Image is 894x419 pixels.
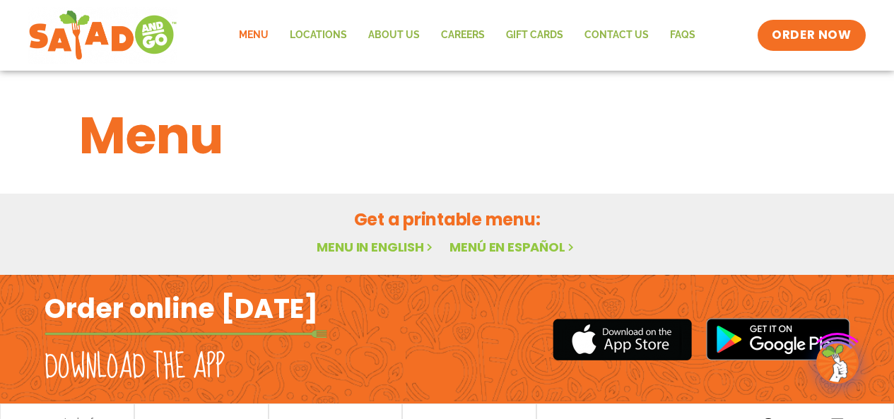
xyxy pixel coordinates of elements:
span: ORDER NOW [772,27,851,44]
img: new-SAG-logo-768×292 [28,7,177,64]
a: Menu [228,19,279,52]
a: Menu in English [317,238,435,256]
nav: Menu [228,19,706,52]
img: google_play [706,318,850,360]
img: appstore [553,317,692,362]
h2: Order online [DATE] [45,291,318,326]
h1: Menu [79,98,816,174]
a: ORDER NOW [758,20,865,51]
a: Locations [279,19,358,52]
a: FAQs [659,19,706,52]
a: GIFT CARDS [495,19,574,52]
a: Menú en español [449,238,577,256]
img: fork [45,330,327,338]
a: Careers [430,19,495,52]
a: About Us [358,19,430,52]
h2: Get a printable menu: [79,207,816,232]
h2: Download the app [45,348,225,387]
a: Contact Us [574,19,659,52]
